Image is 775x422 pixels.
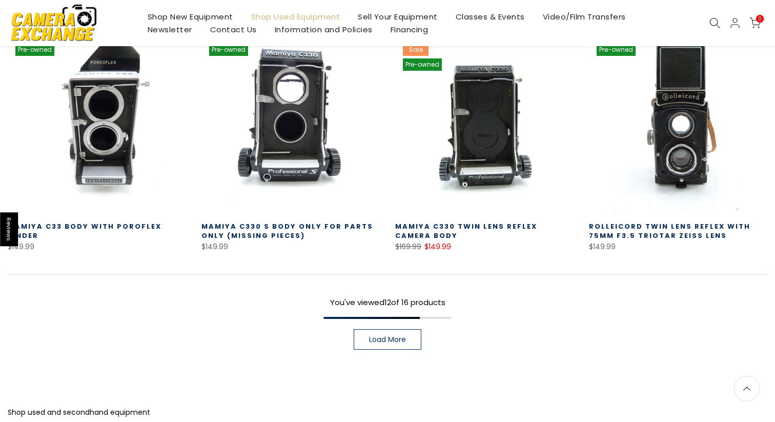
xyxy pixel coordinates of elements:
span: You've viewed of 16 products [330,297,445,308]
a: Mamiya C330 Twin Lens Reflex Camera Body [395,222,537,240]
div: $149.99 [589,240,767,253]
a: Shop Used Equipment [242,10,349,23]
a: Classes & Events [446,10,534,23]
ins: $149.99 [424,240,451,253]
a: Shop New Equipment [138,10,242,23]
div: $149.99 [8,240,186,253]
a: Information and Policies [266,23,381,36]
a: Back to the top [734,376,760,401]
p: Shop used and secondhand equipment [8,406,767,419]
a: Video/Film Transfers [534,10,635,23]
span: 12 [384,297,391,308]
a: Sell Your Equipment [349,10,447,23]
a: Financing [381,23,437,36]
div: $149.99 [201,240,380,253]
span: 0 [756,15,764,23]
a: Load More [354,329,421,350]
a: Contact Us [201,23,266,36]
a: 0 [749,17,761,29]
span: Load More [369,336,406,343]
a: Mamiya C33 Body with Poroflex Finder [8,222,161,240]
a: Mamiya C330 S Body Only for Parts Only (Missing pieces) [201,222,373,240]
del: $169.99 [395,242,421,252]
a: Rolleicord Twin Lens Reflex with 75MM f3.5 Triotar Zeiss Lens [589,222,750,240]
a: Newsletter [138,23,201,36]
